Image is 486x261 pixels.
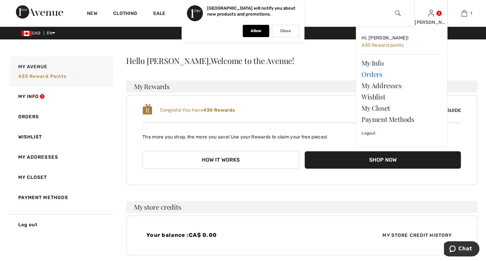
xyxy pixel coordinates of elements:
span: 1 [470,10,472,16]
p: The more you shop, the more you save! Use your Rewards to claim your free pieces! [142,128,461,140]
iframe: Opens a widget where you can chat to one of our agents [444,241,479,258]
a: Log out [9,214,113,235]
h4: Your balance : [146,232,298,238]
span: 430 Reward points [18,74,67,79]
a: My Addresses [362,80,442,91]
span: My Avenue [18,63,48,70]
img: Canadian Dollar [21,31,32,36]
a: My Info [362,57,442,69]
span: Hi, [PERSON_NAME]! [362,35,408,41]
div: [PERSON_NAME] [415,19,447,26]
span: My Store Credit History [377,232,457,239]
span: EN [47,31,55,35]
img: search the website [395,9,401,17]
a: Payment Methods [9,187,113,208]
b: 430 Rewards [203,107,235,113]
span: CA$ 0.00 [189,232,217,238]
a: 1 [448,9,480,17]
img: 1ère Avenue [16,5,63,19]
img: My Bag [461,9,467,17]
a: My Closet [362,102,442,114]
a: Hi, [PERSON_NAME]! 430 Reward points [362,32,442,52]
a: Sign In [428,10,434,16]
a: Sale [153,11,165,18]
a: Orders [9,107,113,127]
span: Congrats! You have [160,107,235,113]
p: [GEOGRAPHIC_DATA] will notify you about new products and promotions. [207,6,295,17]
a: Wishlist [9,127,113,147]
div: Hello [PERSON_NAME], [126,57,477,65]
img: My Info [428,9,434,17]
button: Shop Now [304,151,461,169]
h3: My Rewards [126,80,477,92]
a: Logout [362,125,442,141]
span: 430 Reward points [362,42,404,48]
a: Wishlist [362,91,442,102]
span: Welcome to the Avenue! [211,57,294,65]
h3: My store credits [126,201,477,213]
span: CAD [21,31,43,35]
a: Payment Methods [362,114,442,125]
a: My Closet [9,167,113,187]
img: loyalty_logo_r.svg [142,103,152,115]
a: My Info [9,86,113,107]
button: How it works [142,151,299,169]
p: Close [280,28,291,33]
a: Clothing [113,11,137,18]
a: Orders [362,69,442,80]
a: New [87,11,97,18]
p: Allow [251,28,261,33]
a: My Addresses [9,147,113,167]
